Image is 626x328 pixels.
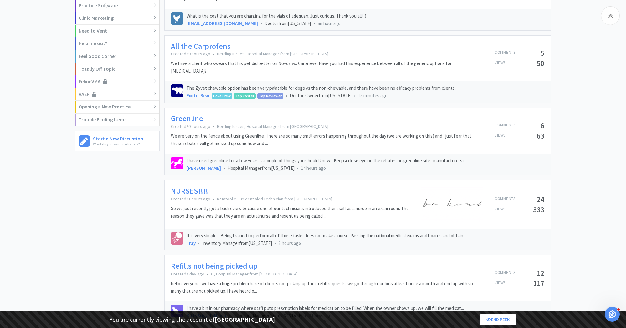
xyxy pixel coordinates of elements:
[213,196,214,202] span: •
[171,132,482,147] p: We are very on the fence about using Greenline. There are so many small errors happening througho...
[171,60,482,75] p: We have a client who swears that his pet did better on Novox vs. Carprieve. Have you had this exp...
[110,315,275,325] p: You are currently viewing the account of
[75,101,159,114] div: Opening a New Practice
[171,124,482,129] p: Created 20 hours ago HerdingTurtles, Hospital Manager from [GEOGRAPHIC_DATA]
[187,157,544,164] p: I have used greenline for a few years...a couple of things you should know....Keep a close eye on...
[495,196,515,203] p: Comments
[171,205,419,220] p: So we just recently got a bad review because one of our technicians introduced them self as a nur...
[75,131,160,151] a: Start a New DiscussionWhat do you want to discuss?
[223,165,225,171] span: •
[541,122,544,129] h5: 6
[171,114,203,123] a: Greenline
[187,240,544,247] div: Inventory Manager from [US_STATE]
[495,270,515,277] p: Comments
[187,92,544,99] div: Doctor, Owner from [US_STATE]
[258,94,283,98] span: Top Reviewer
[354,93,356,98] span: •
[75,114,159,126] div: Trouble Finding Items
[187,240,196,246] a: Tray
[215,315,275,323] strong: [GEOGRAPHIC_DATA]
[358,93,387,98] span: 15 minutes ago
[279,240,301,246] span: 3 hours ago
[187,165,221,171] a: [PERSON_NAME]
[537,196,544,203] h5: 24
[537,270,544,277] h5: 12
[171,187,208,196] a: NURSES!!!!
[260,20,262,26] span: •
[171,280,482,295] p: hello everyone. we have a huge problem here of clients not picking up their refill requests. we g...
[187,305,544,312] p: I have a bin in our pharmacy where staff puts prescription labels for medication to be filled. Wh...
[495,132,506,139] p: Views
[495,280,506,287] p: Views
[171,262,258,271] a: Refills not being picked up
[495,60,506,67] p: Views
[75,75,159,88] div: FelineVMA
[213,51,214,57] span: •
[187,20,544,27] div: Doctor from [US_STATE]
[187,12,544,20] p: What is the cost that you are charging for the vials of adequan. Just curious. Thank you all! :)
[171,271,482,277] p: Created a day ago G, Hospital Manager from [GEOGRAPHIC_DATA]
[75,37,159,50] div: Help me out?
[207,271,208,277] span: •
[212,94,232,98] span: Cove Crew
[537,132,544,139] h5: 63
[213,124,214,129] span: •
[93,134,143,141] h6: Start a New Discussion
[234,94,255,98] span: Top Poster
[297,165,299,171] span: •
[198,240,200,246] span: •
[301,165,326,171] span: 14 hours ago
[495,122,515,129] p: Comments
[286,93,287,98] span: •
[495,49,515,57] p: Comments
[171,196,419,202] p: Created 21 hours ago Ratatoolie, Credentialed Technician from [GEOGRAPHIC_DATA]
[187,232,544,240] p: It is very simple... Being trained to perform all of those tasks does not make a nurse. Passing t...
[187,20,258,26] a: [EMAIL_ADDRESS][DOMAIN_NAME]
[318,20,341,26] span: an hour ago
[75,12,159,25] div: Clinic Marketing
[75,25,159,38] div: Need to Vent
[533,280,544,287] h5: 117
[495,206,506,213] p: Views
[171,51,482,57] p: Created 20 hours ago HerdingTurtles, Hospital Manager from [GEOGRAPHIC_DATA]
[171,42,231,51] a: All the Carprofens
[541,49,544,57] h5: 5
[93,141,143,147] p: What do you want to discuss?
[421,187,483,222] img: giphy.gif
[187,84,544,92] p: The Zyvet chewable option has been very palatable for dogs vs the non-chewable, and there have be...
[75,88,159,101] div: AAEP
[533,206,544,213] h5: 333
[75,50,159,63] div: Feel Good Corner
[605,307,620,322] iframe: Intercom live chat
[480,314,516,325] a: End Peek
[275,240,276,246] span: •
[187,93,210,98] a: Exotic Bear
[537,60,544,67] h5: 50
[187,164,544,172] div: Hospital Manager from [US_STATE]
[314,20,315,26] span: •
[75,63,159,76] div: Totally Off Topic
